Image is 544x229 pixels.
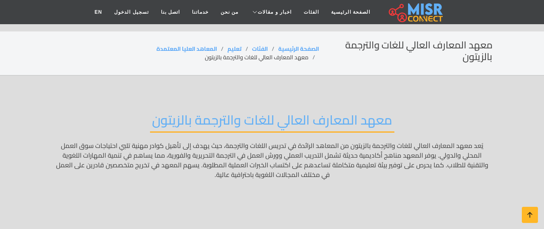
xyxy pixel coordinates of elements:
a: الصفحة الرئيسية [325,4,376,20]
h2: معهد المعارف العالي للغات والترجمة بالزيتون [150,112,394,133]
a: تعليم [227,44,242,54]
li: معهد المعارف العالي للغات والترجمة بالزيتون [205,53,319,62]
h2: معهد المعارف العالي للغات والترجمة بالزيتون [319,40,492,63]
a: اتصل بنا [155,4,186,20]
span: اخبار و مقالات [258,8,292,16]
a: المعاهد العليا المعتمدة [156,44,217,54]
a: خدماتنا [186,4,215,20]
a: اخبار و مقالات [244,4,298,20]
a: الفئات [252,44,268,54]
a: من نحن [215,4,244,20]
a: تسجيل الدخول [108,4,154,20]
img: main.misr_connect [389,2,443,22]
a: الفئات [298,4,325,20]
a: الصفحة الرئيسية [278,44,319,54]
a: EN [89,4,108,20]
